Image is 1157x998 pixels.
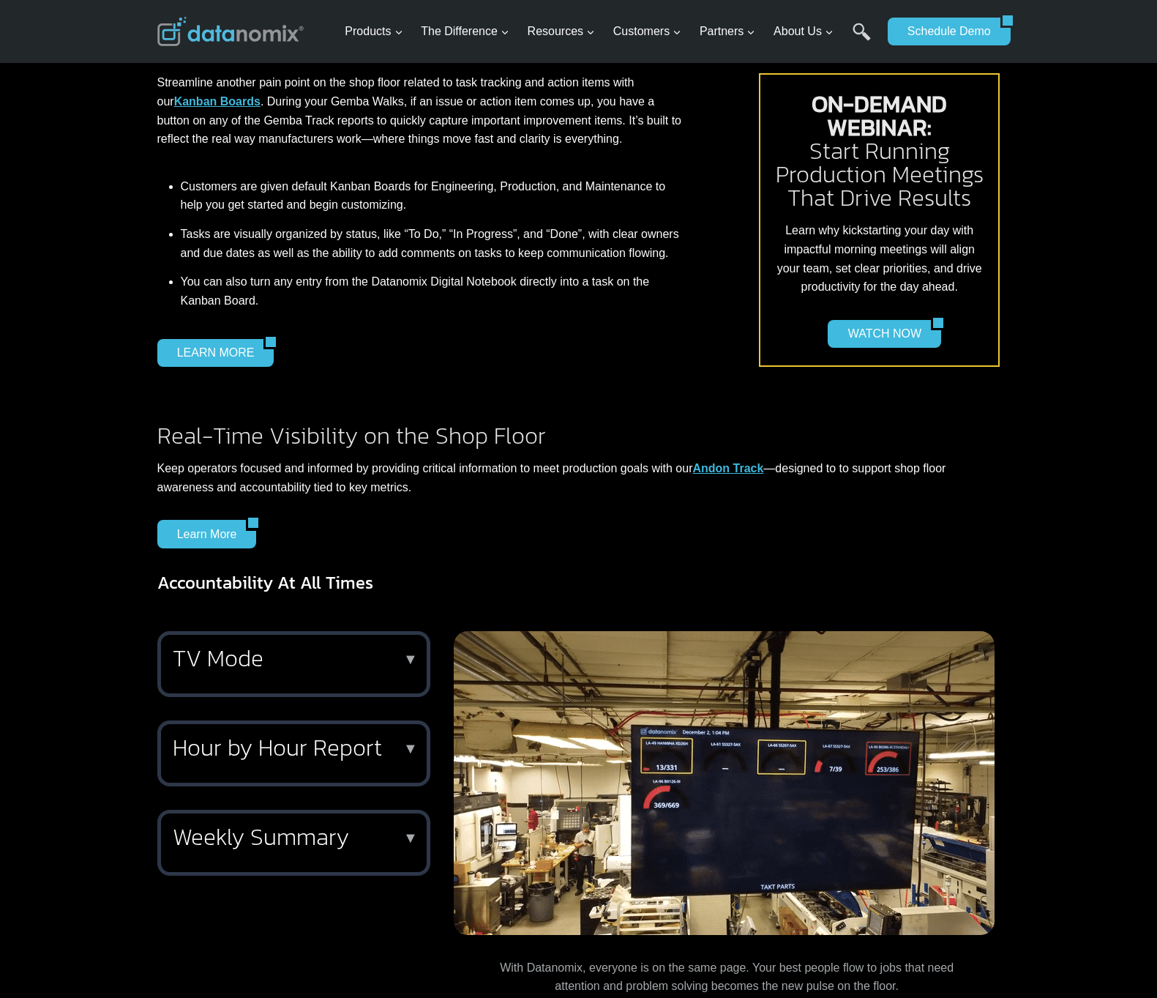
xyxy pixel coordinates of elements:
[329,61,395,74] span: Phone number
[157,570,1000,596] h3: Accountability At All Times
[174,95,261,108] a: Kanban Boards
[528,22,595,41] span: Resources
[164,327,186,337] a: Terms
[700,22,755,41] span: Partners
[339,8,880,56] nav: Primary Navigation
[157,17,304,46] img: Datanomix
[329,1,376,14] span: Last Name
[181,220,689,267] li: Tasks are visually organized by status, like “To Do,” “In Progress”, and “Done”, with clear owner...
[888,18,1000,45] a: Schedule Demo
[403,833,418,843] p: ▼
[329,181,386,194] span: State/Region
[421,22,509,41] span: The Difference
[613,22,681,41] span: Customers
[454,958,1000,996] p: With Datanomix, everyone is on the same page. Your best people flow to jobs that need attention a...
[181,267,689,315] li: You can also turn any entry from the Datanomix Digital Notebook directly into a task on the Kanba...
[173,647,409,670] h2: TV Mode
[157,424,1000,447] h2: Real-Time Visibility on the Shop Floor
[403,654,418,664] p: ▼
[812,86,947,145] strong: ON-DEMAND WEBINAR:
[173,736,409,759] h2: Hour by Hour Report
[774,22,834,41] span: About Us
[853,23,871,56] a: Search
[828,320,930,348] a: WATCH NOW
[181,172,689,220] li: Customers are given default Kanban Boards for Engineering, Production, and Maintenance to help yo...
[454,631,995,935] img: Datanomix TV Mode provides re-time production performance on the shop floor
[199,327,247,337] a: Privacy Policy
[403,743,418,753] p: ▼
[157,339,264,367] a: LEARN MORE
[772,92,987,209] h2: Start Running Production Meetings That Drive Results
[692,462,763,474] a: Andon Track
[157,520,247,548] a: Learn More
[173,825,409,849] h2: Weekly Summary
[157,73,689,148] p: Streamline another pain point on the shop floor related to task tracking and action items with ou...
[345,22,402,41] span: Products
[157,459,1000,496] p: Keep operators focused and informed by providing critical information to meet production goals wi...
[772,221,987,296] p: Learn why kickstarting your day with impactful morning meetings will align your team, set clear p...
